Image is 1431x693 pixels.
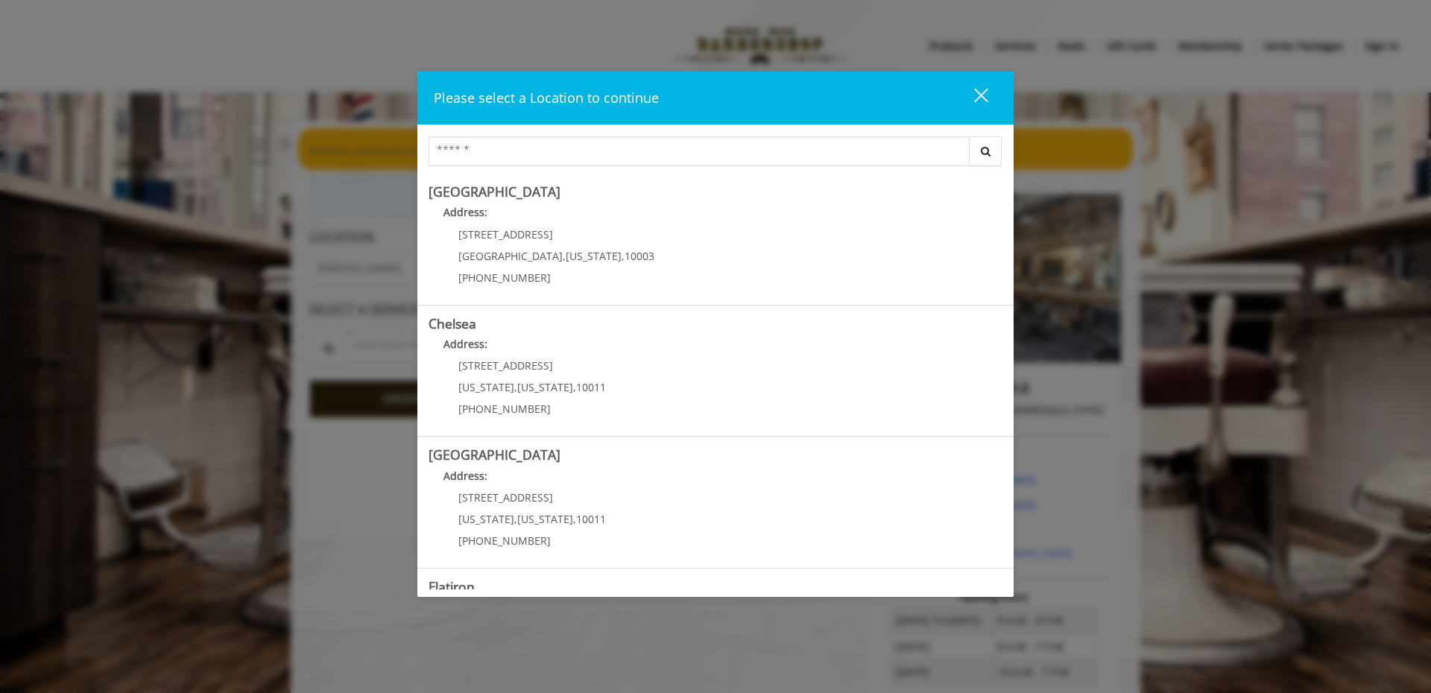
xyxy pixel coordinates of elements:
[576,512,606,526] span: 10011
[566,249,622,263] span: [US_STATE]
[429,183,560,200] b: [GEOGRAPHIC_DATA]
[573,512,576,526] span: ,
[429,136,1002,174] div: Center Select
[443,337,487,351] b: Address:
[514,380,517,394] span: ,
[573,380,576,394] span: ,
[458,534,551,548] span: [PHONE_NUMBER]
[458,358,553,373] span: [STREET_ADDRESS]
[563,249,566,263] span: ,
[458,402,551,416] span: [PHONE_NUMBER]
[458,512,514,526] span: [US_STATE]
[458,490,553,504] span: [STREET_ADDRESS]
[443,469,487,483] b: Address:
[429,446,560,463] b: [GEOGRAPHIC_DATA]
[947,83,997,113] button: close dialog
[458,270,551,285] span: [PHONE_NUMBER]
[429,136,970,166] input: Search Center
[429,577,475,595] b: Flatiron
[576,380,606,394] span: 10011
[622,249,625,263] span: ,
[625,249,654,263] span: 10003
[429,314,476,332] b: Chelsea
[957,87,987,110] div: close dialog
[443,205,487,219] b: Address:
[517,380,573,394] span: [US_STATE]
[514,512,517,526] span: ,
[977,146,994,156] i: Search button
[458,249,563,263] span: [GEOGRAPHIC_DATA]
[517,512,573,526] span: [US_STATE]
[434,89,659,107] span: Please select a Location to continue
[458,380,514,394] span: [US_STATE]
[458,227,553,241] span: [STREET_ADDRESS]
